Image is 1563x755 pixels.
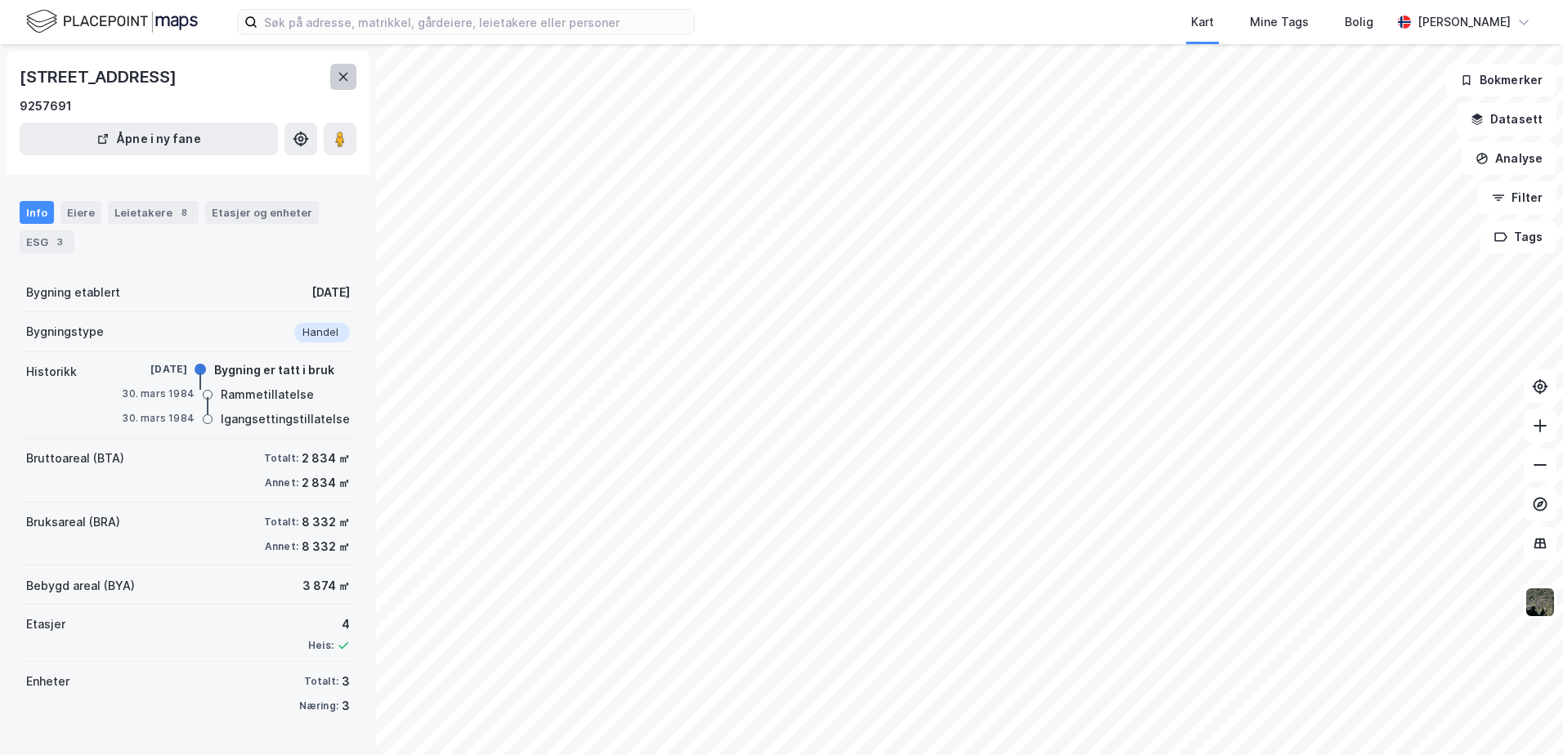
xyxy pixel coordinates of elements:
[302,537,350,556] div: 8 332 ㎡
[264,516,298,529] div: Totalt:
[1481,677,1563,755] iframe: Chat Widget
[60,201,101,224] div: Eiere
[20,230,74,253] div: ESG
[108,201,199,224] div: Leietakere
[122,386,195,401] div: 30. mars 1984
[122,362,187,377] div: [DATE]
[26,7,198,36] img: logo.f888ab2527a4732fd821a326f86c7f29.svg
[1191,12,1214,32] div: Kart
[342,696,350,716] div: 3
[26,576,135,596] div: Bebygd areal (BYA)
[302,512,350,532] div: 8 332 ㎡
[221,385,314,404] div: Rammetillatelse
[299,699,338,713] div: Næring:
[26,672,69,691] div: Enheter
[308,639,334,652] div: Heis:
[212,205,312,220] div: Etasjer og enheter
[304,675,338,688] div: Totalt:
[122,411,195,426] div: 30. mars 1984
[26,512,120,532] div: Bruksareal (BRA)
[311,283,350,302] div: [DATE]
[1481,677,1563,755] div: Kontrollprogram for chat
[26,362,77,382] div: Historikk
[1478,181,1556,214] button: Filter
[342,672,350,691] div: 3
[26,614,65,634] div: Etasjer
[302,473,350,493] div: 2 834 ㎡
[258,10,694,34] input: Søk på adresse, matrikkel, gårdeiere, leietakere eller personer
[20,64,180,90] div: [STREET_ADDRESS]
[221,409,350,429] div: Igangsettingstillatelse
[20,123,278,155] button: Åpne i ny fane
[1417,12,1511,32] div: [PERSON_NAME]
[265,476,298,489] div: Annet:
[26,322,104,342] div: Bygningstype
[1250,12,1309,32] div: Mine Tags
[1480,221,1556,253] button: Tags
[52,234,68,250] div: 3
[214,360,334,380] div: Bygning er tatt i bruk
[302,576,350,596] div: 3 874 ㎡
[264,452,298,465] div: Totalt:
[1457,103,1556,136] button: Datasett
[302,449,350,468] div: 2 834 ㎡
[1446,64,1556,96] button: Bokmerker
[176,204,192,221] div: 8
[265,540,298,553] div: Annet:
[1345,12,1373,32] div: Bolig
[26,449,124,468] div: Bruttoareal (BTA)
[308,614,350,634] div: 4
[20,201,54,224] div: Info
[26,283,120,302] div: Bygning etablert
[20,96,72,116] div: 9257691
[1525,587,1556,618] img: 9k=
[1462,142,1556,175] button: Analyse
